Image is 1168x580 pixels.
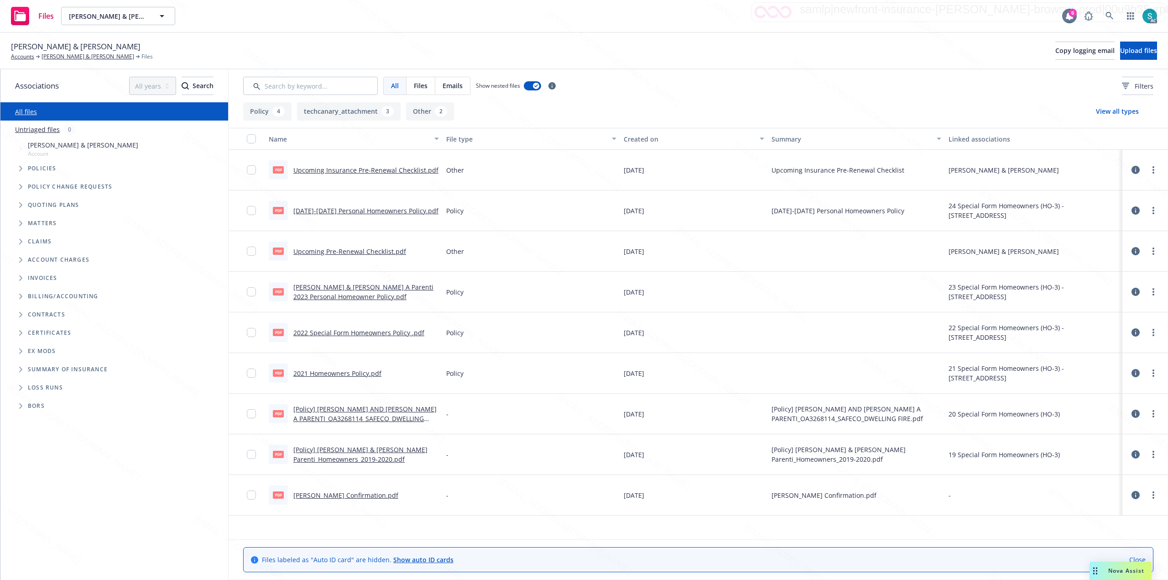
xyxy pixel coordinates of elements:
[446,134,606,144] div: File type
[28,140,138,150] span: [PERSON_NAME] & [PERSON_NAME]
[269,134,429,144] div: Name
[1148,368,1159,379] a: more
[768,128,945,150] button: Summary
[949,134,1119,144] div: Linked associations
[1148,164,1159,175] a: more
[273,288,284,295] span: pdf
[772,206,904,216] span: [DATE]-[DATE] Personal Homeowners Policy
[949,165,1059,175] div: [PERSON_NAME] & [PERSON_NAME]
[772,165,904,175] span: Upcoming Insurance Pre-Renewal Checklist
[1120,42,1157,60] button: Upload files
[624,134,754,144] div: Created on
[293,445,428,464] a: [Policy] [PERSON_NAME] & [PERSON_NAME] Parenti_Homeowners_2019-2020.pdf
[949,323,1119,342] div: 22 Special Form Homeowners (HO-3) - [STREET_ADDRESS]
[446,450,448,459] span: -
[273,248,284,254] span: pdf
[624,328,644,337] span: [DATE]
[772,445,942,464] span: [Policy] [PERSON_NAME] & [PERSON_NAME] Parenti_Homeowners_2019-2020.pdf
[141,53,153,61] span: Files
[293,247,406,256] a: Upcoming Pre-Renewal Checklist.pdf
[0,138,228,287] div: Tree Example
[61,7,175,25] button: [PERSON_NAME] & [PERSON_NAME]
[1069,9,1077,17] div: 6
[273,410,284,417] span: pdf
[247,369,256,378] input: Toggle Row Selected
[1148,449,1159,460] a: more
[949,409,1060,419] div: 20 Special Form Homeowners (HO-3)
[443,81,463,90] span: Emails
[1090,562,1152,580] button: Nova Assist
[772,404,942,423] span: [Policy] [PERSON_NAME] AND [PERSON_NAME] A PARENTI_OA3268114_SAFECO_DWELLING FIRE.pdf
[1148,286,1159,297] a: more
[63,124,76,135] div: 0
[182,82,189,90] svg: Search
[273,207,284,214] span: pdf
[182,77,214,95] div: Search
[446,165,464,175] span: Other
[414,81,428,90] span: Files
[15,107,37,116] a: All files
[949,490,951,500] div: -
[273,329,284,336] span: pdf
[624,165,644,175] span: [DATE]
[446,206,464,216] span: Policy
[1120,46,1157,55] span: Upload files
[435,106,447,116] div: 2
[247,450,256,459] input: Toggle Row Selected
[1122,77,1153,95] button: Filters
[265,128,443,150] button: Name
[772,134,932,144] div: Summary
[1129,555,1146,564] a: Close
[476,82,520,90] span: Show nested files
[28,184,112,190] span: Policy change requests
[28,403,45,409] span: BORs
[1122,81,1153,91] span: Filters
[1081,102,1153,121] button: View all types
[273,491,284,498] span: pdf
[28,239,52,244] span: Claims
[28,367,108,372] span: Summary of insurance
[624,206,644,216] span: [DATE]
[11,41,141,53] span: [PERSON_NAME] & [PERSON_NAME]
[446,287,464,297] span: Policy
[446,247,464,256] span: Other
[1055,42,1115,60] button: Copy logging email
[247,247,256,256] input: Toggle Row Selected
[262,555,454,564] span: Files labeled as "Auto ID card" are hidden.
[247,165,256,174] input: Toggle Row Selected
[1148,205,1159,216] a: more
[273,451,284,458] span: pdf
[38,12,54,20] span: Files
[1148,408,1159,419] a: more
[624,409,644,419] span: [DATE]
[1090,562,1101,580] div: Drag to move
[624,450,644,459] span: [DATE]
[293,369,381,378] a: 2021 Homeowners Policy.pdf
[1135,81,1153,91] span: Filters
[247,287,256,296] input: Toggle Row Selected
[28,312,65,317] span: Contracts
[247,328,256,337] input: Toggle Row Selected
[28,330,71,336] span: Certificates
[28,275,57,281] span: Invoices
[28,257,89,263] span: Account charges
[446,409,448,419] span: -
[28,385,63,390] span: Loss Runs
[28,294,99,299] span: Billing/Accounting
[949,364,1119,383] div: 21 Special Form Homeowners (HO-3) - [STREET_ADDRESS]
[247,134,256,143] input: Select all
[182,77,214,95] button: SearchSearch
[949,247,1059,256] div: [PERSON_NAME] & [PERSON_NAME]
[1100,7,1119,25] a: Search
[28,166,57,171] span: Policies
[293,405,437,432] a: [Policy] [PERSON_NAME] AND [PERSON_NAME] A PARENTI_OA3268114_SAFECO_DWELLING FIRE.pdf
[391,81,399,90] span: All
[247,490,256,500] input: Toggle Row Selected
[1148,490,1159,501] a: more
[28,221,57,226] span: Matters
[0,287,228,415] div: Folder Tree Example
[1148,246,1159,257] a: more
[11,53,34,61] a: Accounts
[1148,327,1159,338] a: more
[247,409,256,418] input: Toggle Row Selected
